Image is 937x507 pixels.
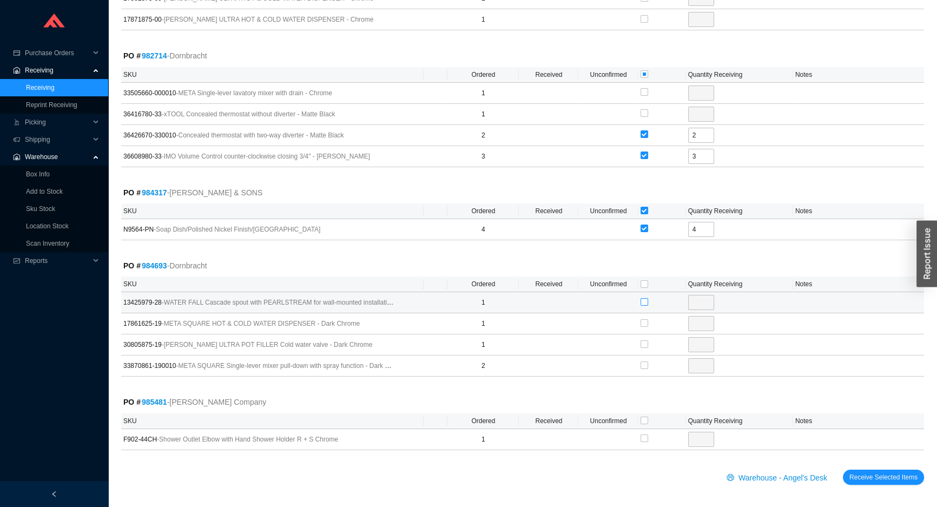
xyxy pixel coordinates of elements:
[162,299,490,306] span: - WATER FALL Cascade spout with PEARLSTREAM for wall-mounted installation - Brushed Durabrass (23...
[578,203,638,219] th: Unconfirmed
[142,261,167,270] a: 984693
[793,203,924,219] th: Notes
[578,67,638,83] th: Unconfirmed
[123,51,167,60] strong: PO #
[578,276,638,292] th: Unconfirmed
[176,131,344,139] span: - Concealed thermostat with two-way diverter - Matte Black
[123,188,167,197] strong: PO #
[123,130,394,141] span: 36426670-330010
[447,334,519,355] td: 1
[26,205,55,213] a: Sku Stock
[519,413,578,429] th: Received
[123,434,394,445] span: F902-44CH
[123,151,394,162] span: 36608980-33
[142,51,167,60] a: 982714
[25,114,90,131] span: Picking
[447,313,519,334] td: 1
[176,362,408,370] span: - META SQUARE Single-lever mixer pull-down with spray function - Dark Chrome
[121,67,424,83] th: SKU
[157,436,338,443] span: - Shower Outlet Elbow with Hand Shower Holder R + S Chrome
[447,276,519,292] th: Ordered
[162,16,374,23] span: - [PERSON_NAME] ULTRA HOT & COLD WATER DISPENSER - Chrome
[162,153,370,160] span: - IMO Volume Control counter-clockwise closing 3/4" - [PERSON_NAME]
[162,341,373,348] span: - [PERSON_NAME] ULTRA POT FILLER Cold water valve - Dark Chrome
[167,50,207,62] span: - Dornbracht
[843,470,924,485] button: Receive Selected Items
[26,188,63,195] a: Add to Stock
[123,261,167,270] strong: PO #
[447,413,519,429] th: Ordered
[447,125,519,146] td: 2
[519,67,578,83] th: Received
[686,203,793,219] th: Quantity Receiving
[121,413,424,429] th: SKU
[519,203,578,219] th: Received
[154,226,320,233] span: - Soap Dish/Polished Nickel Finish/[GEOGRAPHIC_DATA]
[121,276,424,292] th: SKU
[686,67,793,83] th: Quantity Receiving
[167,396,267,409] span: - [PERSON_NAME] Company
[519,276,578,292] th: Received
[51,491,57,497] span: left
[686,276,793,292] th: Quantity Receiving
[123,109,394,120] span: 36416780-33
[121,203,424,219] th: SKU
[142,188,167,197] a: 984317
[25,131,90,148] span: Shipping
[26,170,50,178] a: Box Info
[13,50,21,56] span: credit-card
[25,252,90,269] span: Reports
[123,14,394,25] span: 17871875-00
[123,398,167,406] strong: PO #
[793,276,924,292] th: Notes
[793,67,924,83] th: Notes
[142,398,167,406] a: 985481
[25,148,90,166] span: Warehouse
[123,297,394,308] span: 13425979-28
[447,104,519,125] td: 1
[123,224,394,235] span: N9564-PN
[26,222,69,230] a: Location Stock
[162,110,335,118] span: - xTOOL Concealed thermostat without diverter - Matte Black
[176,89,332,97] span: - META Single-lever lavatory mixer with drain - Chrome
[167,260,207,272] span: - Dornbracht
[26,101,77,109] a: Reprint Receiving
[849,472,918,483] span: Receive Selected Items
[26,240,69,247] a: Scan Inventory
[162,320,360,327] span: - META SQUARE HOT & COLD WATER DISPENSER - Dark Chrome
[738,472,827,484] span: Warehouse - Angel's Desk
[447,429,519,450] td: 1
[727,473,736,482] span: printer
[167,187,263,199] span: - [PERSON_NAME] & SONS
[578,413,638,429] th: Unconfirmed
[793,413,924,429] th: Notes
[447,9,519,30] td: 1
[447,203,519,219] th: Ordered
[447,292,519,313] td: 1
[447,67,519,83] th: Ordered
[686,413,793,429] th: Quantity Receiving
[447,146,519,167] td: 3
[25,62,90,79] span: Receiving
[123,318,394,329] span: 17861625-19
[447,219,519,240] td: 4
[123,339,394,350] span: 30805875-19
[26,84,55,91] a: Receiving
[720,470,836,485] button: printerWarehouse - Angel's Desk
[123,360,394,371] span: 33870861-190010
[447,355,519,377] td: 2
[447,83,519,104] td: 1
[13,258,21,264] span: fund
[25,44,90,62] span: Purchase Orders
[123,88,394,98] span: 33505660-000010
